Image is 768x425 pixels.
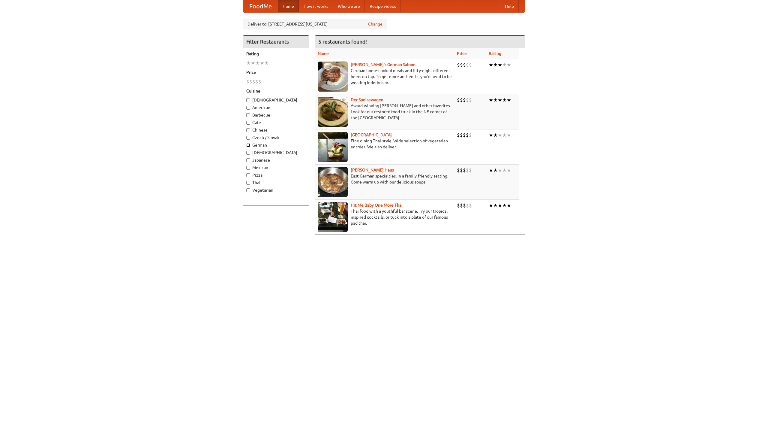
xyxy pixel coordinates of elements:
li: $ [466,202,469,209]
input: Mexican [246,166,250,170]
li: $ [469,97,472,103]
li: $ [249,78,252,85]
h5: Price [246,69,306,75]
p: Thai food with a youthful bar scene. Try our tropical inspired cocktails, or tuck into a plate of... [318,208,452,226]
img: speisewagen.jpg [318,97,348,127]
a: Der Speisewagen [351,97,383,102]
a: How it works [299,0,333,12]
img: satay.jpg [318,132,348,162]
input: [DEMOGRAPHIC_DATA] [246,151,250,155]
li: ★ [264,60,269,66]
label: Pizza [246,172,306,178]
li: ★ [507,202,511,209]
label: Czech / Slovak [246,135,306,141]
li: ★ [493,202,498,209]
li: $ [469,62,472,68]
li: ★ [489,132,493,138]
li: ★ [502,132,507,138]
a: Name [318,51,329,56]
li: ★ [498,202,502,209]
li: ★ [507,97,511,103]
li: ★ [489,97,493,103]
li: $ [466,62,469,68]
label: Vegetarian [246,187,306,193]
p: German home-cooked meals and fifty-eight different beers on tap. To get more authentic, you'd nee... [318,68,452,86]
div: Deliver to: [STREET_ADDRESS][US_STATE] [243,19,387,29]
li: ★ [489,62,493,68]
a: [GEOGRAPHIC_DATA] [351,132,392,137]
li: $ [469,167,472,174]
li: ★ [507,167,511,174]
input: American [246,106,250,110]
p: Award-winning [PERSON_NAME] and other favorites. Look for our restored food truck in the NE corne... [318,103,452,121]
li: $ [463,167,466,174]
li: $ [252,78,255,85]
h4: Filter Restaurants [243,36,309,48]
li: ★ [498,167,502,174]
h5: Rating [246,51,306,57]
li: ★ [507,132,511,138]
input: Japanese [246,158,250,162]
li: ★ [502,62,507,68]
input: German [246,143,250,147]
li: $ [246,78,249,85]
li: ★ [255,60,260,66]
a: Rating [489,51,501,56]
li: ★ [493,62,498,68]
li: $ [469,132,472,138]
li: $ [457,132,460,138]
li: ★ [260,60,264,66]
li: $ [460,132,463,138]
a: [PERSON_NAME]'s German Saloon [351,62,415,67]
a: Help [500,0,519,12]
input: Vegetarian [246,188,250,192]
label: German [246,142,306,148]
li: ★ [498,132,502,138]
input: [DEMOGRAPHIC_DATA] [246,98,250,102]
a: Change [368,21,382,27]
li: ★ [498,62,502,68]
input: Czech / Slovak [246,136,250,140]
label: [DEMOGRAPHIC_DATA] [246,150,306,156]
a: Who we are [333,0,365,12]
li: $ [463,202,466,209]
label: American [246,105,306,111]
b: [PERSON_NAME] Haus [351,168,394,172]
input: Pizza [246,173,250,177]
li: $ [457,62,460,68]
a: Price [457,51,467,56]
li: $ [460,97,463,103]
li: $ [466,97,469,103]
label: Thai [246,180,306,186]
li: ★ [489,167,493,174]
a: FoodMe [243,0,278,12]
a: Hit Me Baby One More Thai [351,203,403,208]
input: Cafe [246,121,250,125]
li: ★ [493,132,498,138]
li: $ [469,202,472,209]
li: ★ [251,60,255,66]
li: $ [258,78,261,85]
li: ★ [489,202,493,209]
input: Thai [246,181,250,185]
li: $ [460,202,463,209]
label: Japanese [246,157,306,163]
li: ★ [493,167,498,174]
p: Fine dining Thai-style. Wide selection of vegetarian entrées. We also deliver. [318,138,452,150]
img: esthers.jpg [318,62,348,92]
a: Home [278,0,299,12]
p: East German specialties, in a family-friendly setting. Come warm up with our delicious soups. [318,173,452,185]
label: Mexican [246,165,306,171]
li: $ [460,167,463,174]
li: $ [463,132,466,138]
li: $ [457,202,460,209]
input: Chinese [246,128,250,132]
li: $ [460,62,463,68]
li: $ [463,97,466,103]
li: $ [466,132,469,138]
h5: Cuisine [246,88,306,94]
